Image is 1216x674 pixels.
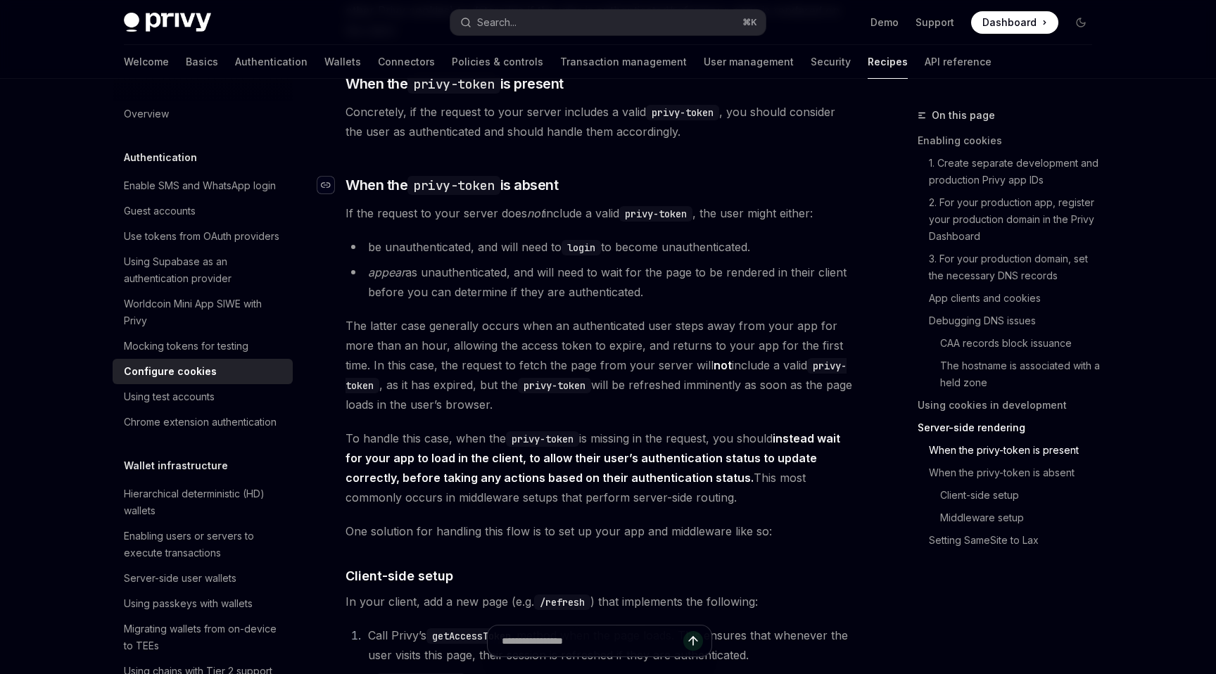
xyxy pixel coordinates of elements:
[452,45,543,79] a: Policies & controls
[317,175,346,195] a: Navigate to header
[346,566,453,585] span: Client-side setup
[940,484,1103,507] a: Client-side setup
[929,462,1103,484] a: When the privy-token is absent
[124,295,284,329] div: Worldcoin Mini App SIWE with Privy
[346,316,853,414] span: The latter case generally occurs when an authenticated user steps away from your app for more tha...
[346,237,853,257] li: be unauthenticated, and will need to to become unauthenticated.
[407,176,500,195] code: privy-token
[929,529,1103,552] a: Setting SameSite to Lax
[346,175,558,195] span: When the is absent
[704,45,794,79] a: User management
[113,523,293,566] a: Enabling users or servers to execute transactions
[714,358,732,372] strong: not
[113,101,293,127] a: Overview
[124,595,253,612] div: Using passkeys with wallets
[113,409,293,435] a: Chrome extension authentication
[918,129,1103,152] a: Enabling cookies
[868,45,908,79] a: Recipes
[124,570,236,587] div: Server-side user wallets
[124,485,284,519] div: Hierarchical deterministic (HD) wallets
[932,107,995,124] span: On this page
[324,45,361,79] a: Wallets
[929,152,1103,191] a: 1. Create separate development and production Privy app IDs
[113,481,293,523] a: Hierarchical deterministic (HD) wallets
[916,15,954,30] a: Support
[113,591,293,616] a: Using passkeys with wallets
[113,384,293,409] a: Using test accounts
[113,616,293,659] a: Migrating wallets from on-device to TEEs
[918,394,1103,417] a: Using cookies in development
[870,15,899,30] a: Demo
[124,203,196,220] div: Guest accounts
[124,253,284,287] div: Using Supabase as an authentication provider
[534,594,590,610] code: /refresh
[518,378,591,393] code: privy-token
[929,287,1103,310] a: App clients and cookies
[506,431,579,447] code: privy-token
[646,105,719,120] code: privy-token
[124,106,169,122] div: Overview
[477,14,517,31] div: Search...
[346,521,853,541] span: One solution for handling this flow is to set up your app and middleware like so:
[929,439,1103,462] a: When the privy-token is present
[925,45,992,79] a: API reference
[929,191,1103,248] a: 2. For your production app, register your production domain in the Privy Dashboard
[527,206,544,220] em: not
[124,388,215,405] div: Using test accounts
[124,363,217,380] div: Configure cookies
[124,338,248,355] div: Mocking tokens for testing
[113,566,293,591] a: Server-side user wallets
[1070,11,1092,34] button: Toggle dark mode
[346,431,840,485] strong: instead wait for your app to load in the client, to allow their user’s authentication status to u...
[929,310,1103,332] a: Debugging DNS issues
[124,45,169,79] a: Welcome
[940,355,1103,394] a: The hostname is associated with a held zone
[113,359,293,384] a: Configure cookies
[982,15,1037,30] span: Dashboard
[346,203,853,223] span: If the request to your server does include a valid , the user might either:
[346,74,564,94] span: When the is present
[346,428,853,507] span: To handle this case, when the is missing in the request, you should This most commonly occurs in ...
[918,417,1103,439] a: Server-side rendering
[683,631,703,651] button: Send message
[186,45,218,79] a: Basics
[368,265,405,279] em: appear
[113,291,293,333] a: Worldcoin Mini App SIWE with Privy
[742,17,757,28] span: ⌘ K
[971,11,1058,34] a: Dashboard
[113,249,293,291] a: Using Supabase as an authentication provider
[124,13,211,32] img: dark logo
[235,45,308,79] a: Authentication
[940,332,1103,355] a: CAA records block issuance
[124,621,284,654] div: Migrating wallets from on-device to TEEs
[113,333,293,359] a: Mocking tokens for testing
[124,228,279,245] div: Use tokens from OAuth providers
[346,592,853,611] span: In your client, add a new page (e.g. ) that implements the following:
[124,457,228,474] h5: Wallet infrastructure
[346,262,853,302] li: as unauthenticated, and will need to wait for the page to be rendered in their client before you ...
[113,224,293,249] a: Use tokens from OAuth providers
[124,528,284,561] div: Enabling users or servers to execute transactions
[940,507,1103,529] a: Middleware setup
[124,177,276,194] div: Enable SMS and WhatsApp login
[113,173,293,198] a: Enable SMS and WhatsApp login
[407,75,500,94] code: privy-token
[113,198,293,224] a: Guest accounts
[124,414,277,431] div: Chrome extension authentication
[378,45,435,79] a: Connectors
[562,240,601,255] code: login
[560,45,687,79] a: Transaction management
[124,149,197,166] h5: Authentication
[346,102,853,141] span: Concretely, if the request to your server includes a valid , you should consider the user as auth...
[929,248,1103,287] a: 3. For your production domain, set the necessary DNS records
[450,10,766,35] button: Search...⌘K
[811,45,851,79] a: Security
[619,206,692,222] code: privy-token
